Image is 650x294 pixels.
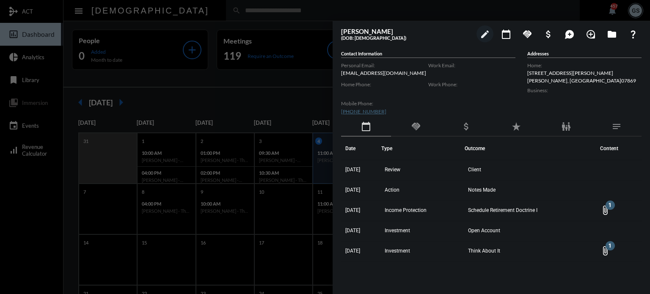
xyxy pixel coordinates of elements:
[345,167,360,173] span: [DATE]
[341,51,515,58] h5: Contact Information
[522,29,532,39] mat-icon: handshake
[561,121,571,132] mat-icon: family_restroom
[611,121,622,132] mat-icon: notes
[476,25,493,42] button: edit person
[543,29,554,39] mat-icon: attach_money
[600,246,610,256] mat-icon: Open Content List
[385,207,427,213] span: Income Protection
[341,137,381,160] th: Date
[603,25,620,42] button: Archives
[341,81,428,88] label: Home Phone:
[341,62,428,69] label: Personal Email:
[361,121,371,132] mat-icon: calendar_today
[607,29,617,39] mat-icon: folder
[582,25,599,42] button: Add Introduction
[345,248,360,254] span: [DATE]
[511,121,521,132] mat-icon: star_rate
[527,51,642,58] h5: Addresses
[341,108,386,115] a: [PHONE_NUMBER]
[527,70,642,76] p: [STREET_ADDRESS][PERSON_NAME]
[527,62,642,69] label: Home:
[468,248,500,254] span: Think About It
[385,167,400,173] span: Review
[480,29,490,39] mat-icon: edit
[468,167,481,173] span: Client
[465,137,595,160] th: Outcome
[345,207,360,213] span: [DATE]
[561,25,578,42] button: Add Mention
[468,207,537,213] span: Schedule Retirement Doctrine I
[519,25,536,42] button: Add Commitment
[341,70,428,76] p: [EMAIL_ADDRESS][DOMAIN_NAME]
[345,228,360,234] span: [DATE]
[468,187,496,193] span: Notes Made
[498,25,515,42] button: Add meeting
[428,62,515,69] label: Work Email:
[385,228,410,234] span: Investment
[385,248,410,254] span: Investment
[468,228,500,234] span: Open Account
[461,121,471,132] mat-icon: attach_money
[565,29,575,39] mat-icon: maps_ugc
[428,81,515,88] label: Work Phone:
[628,29,638,39] mat-icon: question_mark
[527,87,642,93] label: Business:
[341,100,428,107] label: Mobile Phone:
[385,187,399,193] span: Action
[341,27,472,35] h3: [PERSON_NAME]
[596,137,642,160] th: Content
[540,25,557,42] button: Add Business
[345,187,360,193] span: [DATE]
[381,137,465,160] th: Type
[586,29,596,39] mat-icon: loupe
[527,77,642,84] p: [PERSON_NAME] , [GEOGRAPHIC_DATA] 07869
[501,29,511,39] mat-icon: calendar_today
[625,25,642,42] button: What If?
[341,35,472,41] h5: (DOB: [DEMOGRAPHIC_DATA])
[411,121,421,132] mat-icon: handshake
[600,205,610,215] mat-icon: Open Content List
